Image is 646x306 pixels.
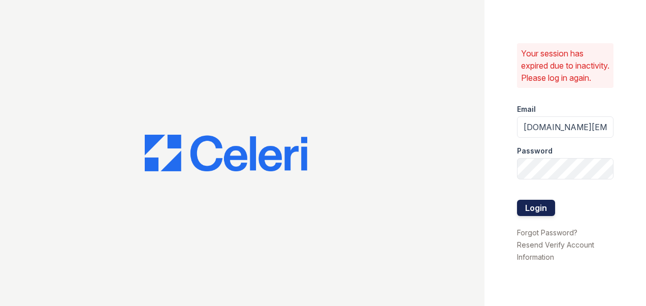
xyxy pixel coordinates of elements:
[145,135,307,171] img: CE_Logo_Blue-a8612792a0a2168367f1c8372b55b34899dd931a85d93a1a3d3e32e68fde9ad4.png
[517,104,536,114] label: Email
[517,200,555,216] button: Login
[517,228,577,237] a: Forgot Password?
[521,47,609,84] p: Your session has expired due to inactivity. Please log in again.
[517,146,553,156] label: Password
[517,240,594,261] a: Resend Verify Account Information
